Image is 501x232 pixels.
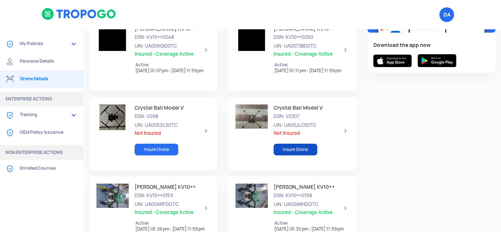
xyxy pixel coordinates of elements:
span: [PERSON_NAME] KV10++ [135,184,204,190]
span: Crystal Ball Model V [274,104,343,111]
img: logoHeader.svg [41,8,117,20]
img: ic_Coverages.svg [6,40,14,48]
a: Insure Drone [274,144,317,155]
img: download.jpeg [238,25,265,51]
div: Active [274,62,346,68]
span: Insured - Coverage Active [274,210,343,216]
span: DSN: KV10++0050 [274,34,343,41]
img: ic_logo_Appstore_40px.svg [373,55,412,67]
span: DSN: V098 [135,113,204,120]
img: ic_Coverages.svg [6,164,14,173]
img: ic_Drone%20details.svg [6,75,15,84]
img: download.jpeg [99,25,126,51]
span: UIN: UA00ARFDOTC [135,201,204,208]
div: [DATE] 05:26 pm - [DATE] 11:59 pm [135,227,207,232]
span: DSN: V0307 [274,113,343,120]
div: Active [135,62,207,68]
div: [DATE] 01:11 pm - [DATE] 11:59 pm [274,68,346,73]
img: expand_more.png [69,111,78,119]
span: DSN: KV10++0048 [135,34,204,41]
span: Deepak Aggarwal [439,7,454,22]
span: UIN: UA00ARHDOTC [274,201,343,208]
div: Active [274,220,346,227]
img: expand_more.png [69,40,78,48]
div: Active [135,220,207,227]
img: WhatsApp%20Image%202024-10-14%20at%2016.49.50%20(1).jpeg [235,184,268,208]
a: Insure Drone [135,144,178,155]
p: Download the app now [373,41,490,49]
img: ic_Coverages.svg [6,111,14,119]
span: UIN: UA0073BD0TC [274,43,343,50]
span: Crystal Ball Model V [135,104,204,111]
img: WhatsApp%20Image%202024-10-14%20at%2016.49.50.jpeg [96,184,129,208]
span: UIN: UA006GID0TC [135,43,204,50]
span: UIN: UA00JLCS0TC [274,122,343,129]
img: ic_Coverages.svg [6,128,14,137]
div: [DATE] 05:30 pm - [DATE] 11:59 pm [274,227,346,232]
img: ic_Personal%20details.svg [6,57,14,66]
span: DSN: KV10++0158 [274,192,343,199]
img: ic_Playstore_black.svg [418,54,456,67]
span: Not Insured [274,130,343,136]
span: Not Insured [135,130,204,136]
span: DSN: KV10++0159 [135,192,204,199]
span: Insured - Coverage Active [135,210,204,216]
span: UIN: UA0052LS0TC [135,122,204,129]
img: TXNIDRA75C2IBKG2WUZI.jpg [99,104,125,130]
img: WhatsApp%20Image%202024-10-08%20at%2018.20.18.jpeg [235,104,268,129]
span: [PERSON_NAME] KV10++ [274,184,343,190]
span: Insured - Coverage Active [274,51,343,57]
div: [DATE] 01:07 pm - [DATE] 11:59 pm [135,68,207,73]
span: Insured - Coverage Active [135,51,204,57]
